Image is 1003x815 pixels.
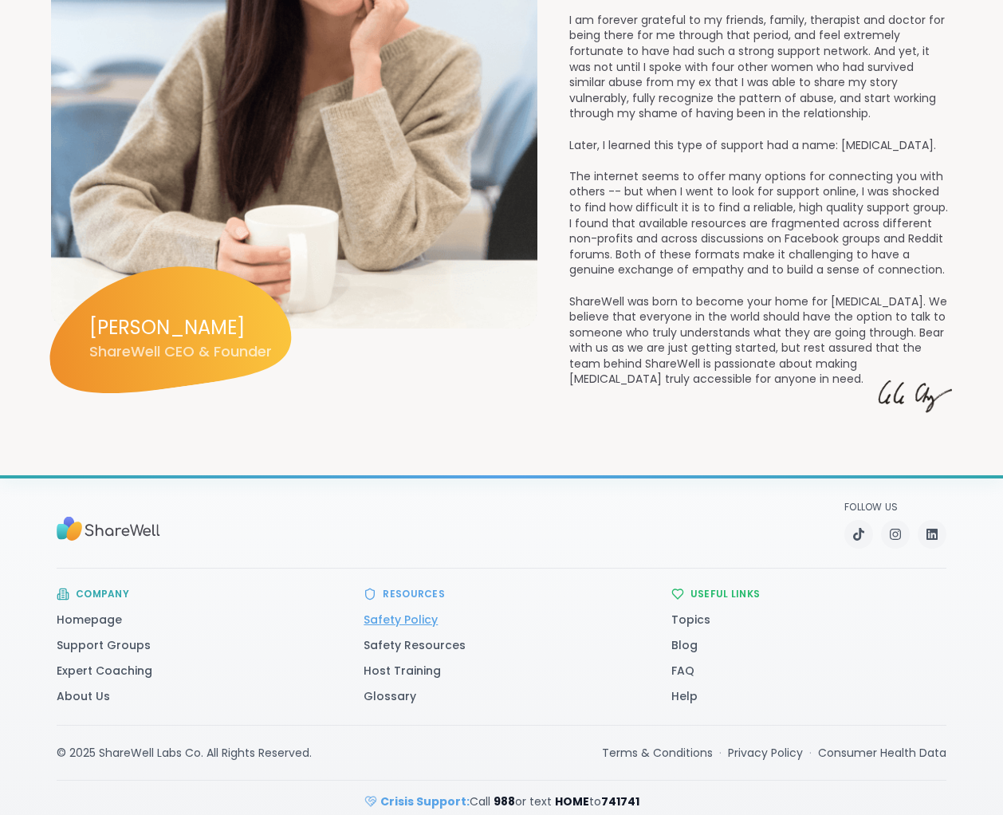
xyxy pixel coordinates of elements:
strong: 988 [494,793,515,809]
a: Blog [671,637,698,653]
a: Topics [671,612,710,628]
a: Homepage [57,612,122,628]
h3: Resources [383,588,445,600]
a: Terms & Conditions [602,745,713,761]
img: Sharewell [57,509,160,549]
a: About Us [57,688,110,704]
a: LinkedIn [918,520,946,549]
span: ShareWell CEO & Founder [89,341,272,361]
span: Call or text to [380,793,639,809]
div: © 2025 ShareWell Labs Co. All Rights Reserved. [57,745,312,761]
a: Host Training [364,663,441,679]
a: Privacy Policy [728,745,803,761]
p: Follow Us [844,501,946,514]
a: Glossary [364,688,416,704]
span: · [809,745,812,761]
a: Safety Resources [364,637,466,653]
a: Support Groups [57,637,151,653]
a: Expert Coaching [57,663,152,679]
span: [PERSON_NAME] [89,314,272,341]
img: CeCe Signature [872,372,952,424]
a: Consumer Health Data [818,745,946,761]
a: Help [671,688,698,704]
a: Instagram [881,520,910,549]
a: TikTok [844,520,873,549]
strong: HOME [555,793,589,809]
h3: Company [76,588,129,600]
a: FAQ [671,663,694,679]
span: · [719,745,722,761]
strong: 741741 [601,793,639,809]
h3: Useful Links [690,588,761,600]
strong: Crisis Support: [380,793,470,809]
a: Safety Policy [364,612,438,628]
